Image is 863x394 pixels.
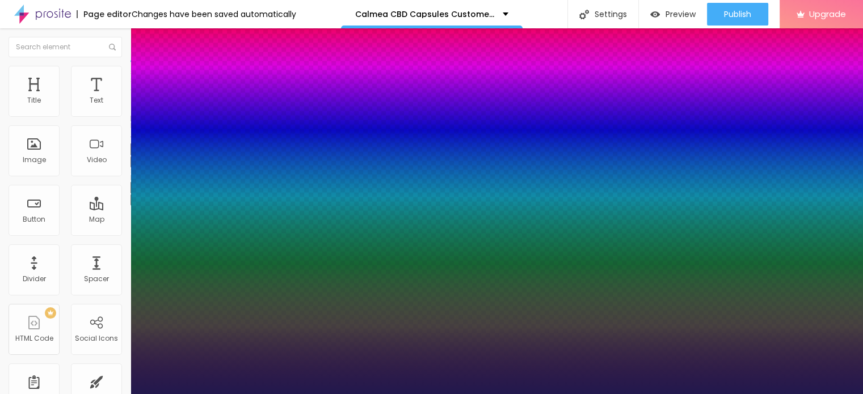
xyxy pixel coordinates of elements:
button: Preview [639,3,707,26]
div: Video [87,156,107,164]
img: Icone [579,10,589,19]
div: Button [23,215,45,223]
div: Image [23,156,46,164]
img: Icone [109,44,116,50]
div: Page editor [77,10,132,18]
button: Publish [707,3,768,26]
img: view-1.svg [650,10,660,19]
div: Text [90,96,103,104]
p: Calmea CBD Capsules Customer Complaints & Truth Exposed! [355,10,494,18]
div: HTML Code [15,334,53,342]
input: Search element [9,37,122,57]
span: Preview [666,10,696,19]
div: Title [27,96,41,104]
div: Map [89,215,104,223]
div: Changes have been saved automatically [132,10,296,18]
span: Publish [724,10,751,19]
div: Spacer [84,275,109,283]
div: Social Icons [75,334,118,342]
span: Upgrade [809,9,846,19]
div: Divider [23,275,46,283]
